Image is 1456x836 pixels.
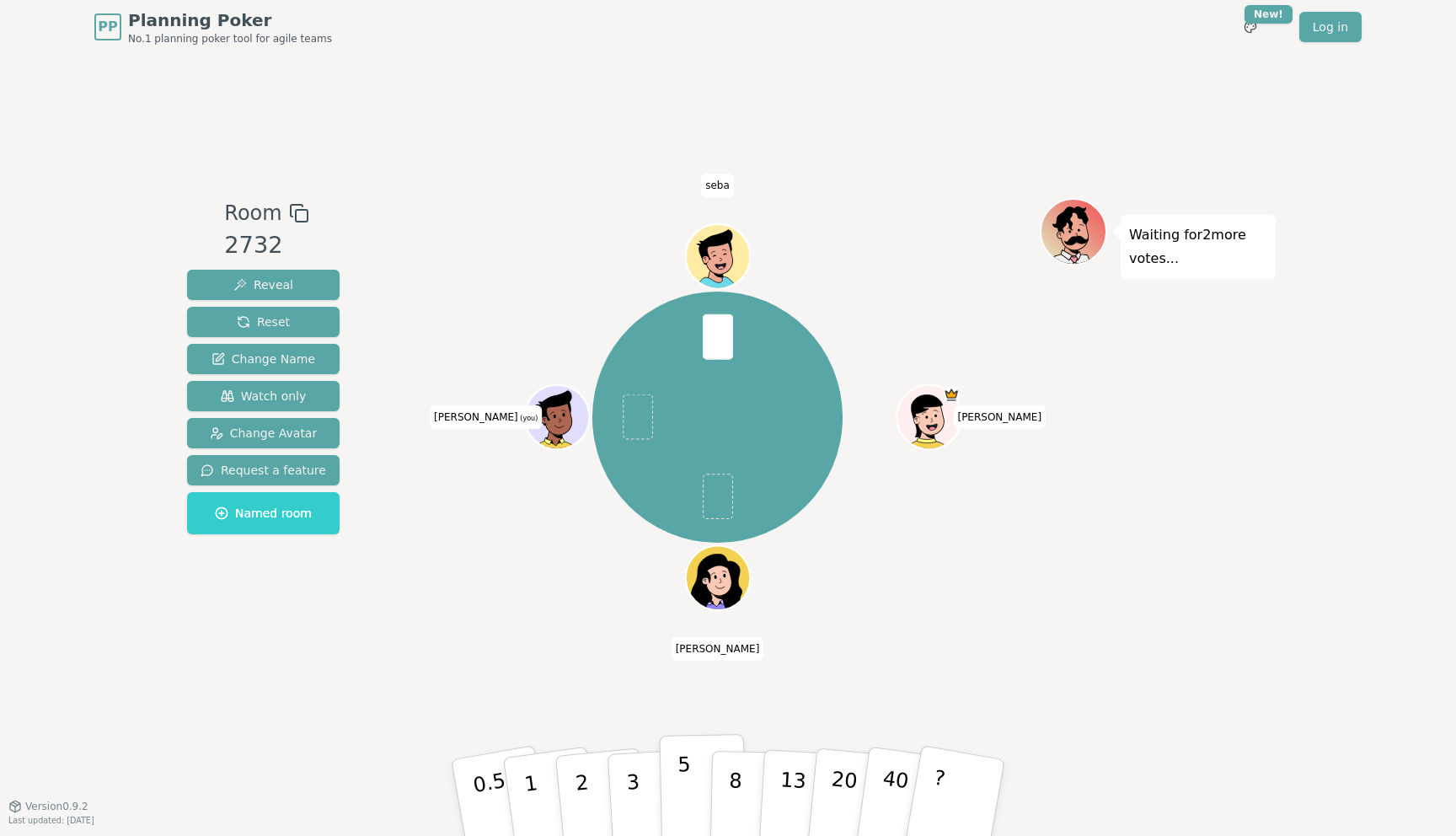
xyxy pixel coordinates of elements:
[672,637,764,661] span: Click to change your name
[210,425,318,442] span: Change Avatar
[187,381,340,411] button: Watch only
[94,8,332,46] a: PPPlanning PokerNo.1 planning poker tool for agile teams
[1245,5,1293,24] div: New!
[128,8,332,32] span: Planning Poker
[98,17,117,37] span: PP
[224,198,281,228] span: Room
[1299,12,1362,42] a: Log in
[953,405,1046,429] span: Click to change your name
[187,455,340,485] button: Request a feature
[215,505,312,522] span: Named room
[1129,223,1267,271] p: Waiting for 2 more votes...
[201,462,326,479] span: Request a feature
[187,344,340,374] button: Change Name
[221,388,307,405] span: Watch only
[187,492,340,534] button: Named room
[430,405,542,429] span: Click to change your name
[187,418,340,448] button: Change Avatar
[233,276,293,293] span: Reveal
[187,307,340,337] button: Reset
[943,387,959,403] span: Richard is the host
[701,174,734,197] span: Click to change your name
[211,351,315,367] span: Change Name
[128,32,332,46] span: No.1 planning poker tool for agile teams
[8,800,88,813] button: Version0.9.2
[224,228,308,263] div: 2732
[518,415,538,422] span: (you)
[8,816,94,825] span: Last updated: [DATE]
[237,313,290,330] span: Reset
[187,270,340,300] button: Reveal
[25,800,88,813] span: Version 0.9.2
[527,387,587,447] button: Click to change your avatar
[1235,12,1266,42] button: New!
